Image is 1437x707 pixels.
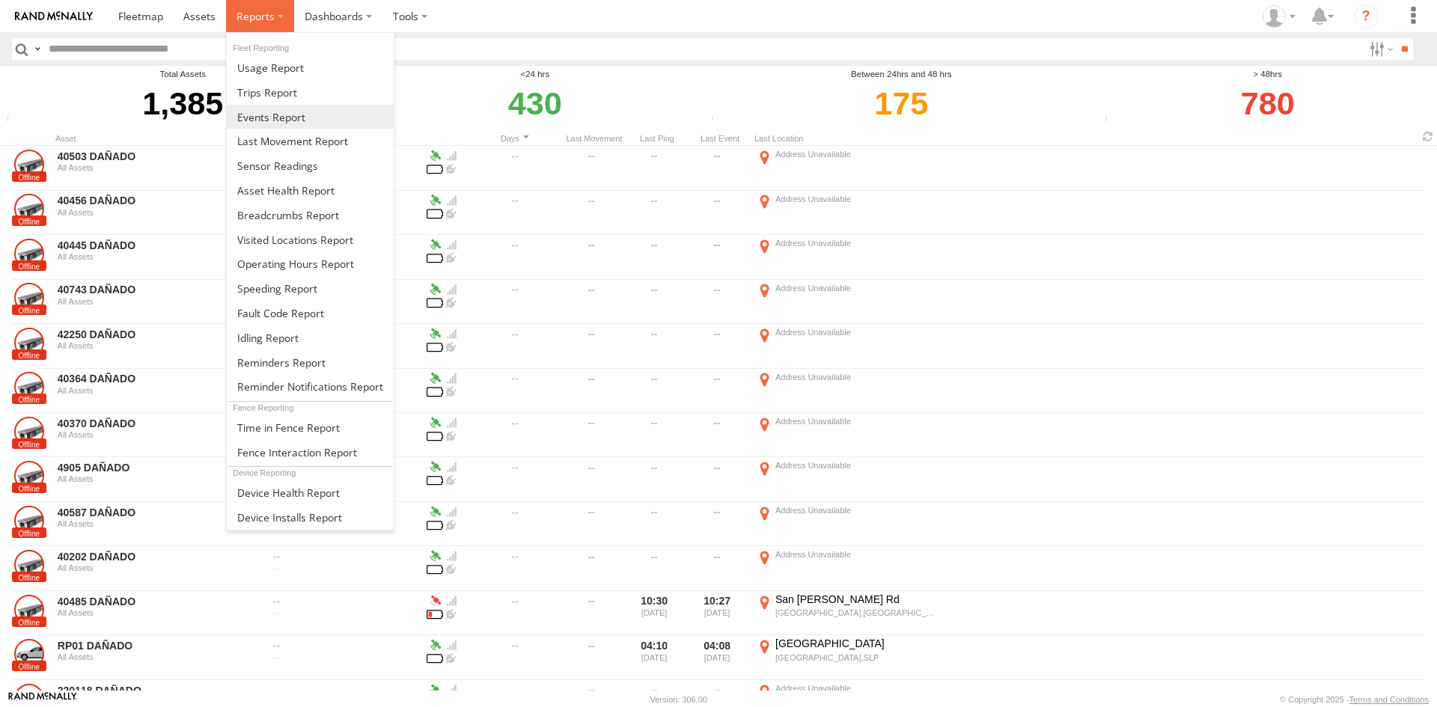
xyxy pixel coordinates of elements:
div: 1,385 [2,81,364,126]
div: Battery Remaining: 3.51v [427,650,443,664]
a: View Asset Details [14,639,44,669]
div: [GEOGRAPHIC_DATA],SLP [775,652,939,663]
div: Total Assets [2,68,364,81]
a: 40456 DAÑADO [58,194,263,207]
div: Click to Sort [566,133,623,144]
label: Click to View Event Location [754,281,942,322]
div: All Assets [58,341,263,350]
a: Sensor Readings [227,153,394,178]
a: View Asset Details [14,239,44,269]
a: View Asset Details [14,550,44,580]
label: Click to View Event Location [754,236,942,278]
i: ? [1354,4,1378,28]
div: Last Ping [629,133,686,144]
a: Fleet Speed Report [227,276,394,301]
a: RP01 DAÑADO [58,639,263,652]
a: 4905 DAÑADO [58,461,263,474]
div: All Assets [58,430,263,439]
div: Battery Remaining: 3.55v [427,606,443,619]
label: Click to View Event Location [754,459,942,500]
a: 40364 DAÑADO [58,372,263,385]
label: Click to View Event Location [754,147,942,189]
a: View Asset Details [14,194,44,224]
div: Carlos Ortiz [1257,5,1301,28]
label: Click to View Event Location [754,414,942,456]
a: Time in Fences Report [227,415,394,440]
a: View Asset Details [14,506,44,536]
label: Click to View Event Location [754,637,942,678]
a: 40445 DAÑADO [58,239,263,252]
a: Usage Report [227,55,394,80]
label: Search Query [31,38,43,60]
div: 04:10 [DATE] [629,637,686,678]
div: Asset [55,133,265,144]
a: Asset Operating Hours Report [227,251,394,276]
div: Click to filter last movement within 24 hours [367,81,702,126]
a: Fault Code Report [227,301,394,325]
div: Last Location [754,133,942,144]
div: All Assets [58,474,263,483]
div: © Copyright 2025 - [1280,695,1429,704]
div: All Assets [58,163,263,172]
div: Total number of Enabled Assets [2,114,25,126]
label: Click to View Event Location [754,370,942,411]
a: Trips Report [227,80,394,105]
div: 10:30 [DATE] [629,593,686,634]
a: View Asset Details [14,283,44,313]
a: View Asset Details [14,595,44,625]
a: View Asset Details [14,328,44,358]
a: Device Installs Report [227,505,394,530]
div: 10:27 [DATE] [692,593,748,634]
a: 40370 DAÑADO [58,417,263,430]
a: 40485 DAÑADO [58,595,263,608]
img: rand-logo.svg [15,11,93,22]
div: > 48hrs [1100,68,1435,81]
a: View Asset Details [14,417,44,447]
a: 40202 DAÑADO [58,550,263,563]
a: Terms and Conditions [1349,695,1429,704]
div: Between 24hrs and 48 hrs [707,68,1096,81]
label: Click to View Event Location [754,593,942,634]
div: Number of devices that their last movement was greater than 48hrs [1100,114,1123,126]
a: Service Reminder Notifications Report [227,375,394,400]
a: Visit our Website [8,692,77,707]
div: All Assets [58,208,263,217]
div: All Assets [58,252,263,261]
label: Click to View Event Location [754,325,942,367]
a: Reminders Report [227,350,394,375]
a: 220118 DAÑADO [58,684,263,697]
a: Last Movement Report [227,129,394,153]
div: [GEOGRAPHIC_DATA] [775,637,939,650]
a: View Asset Details [14,461,44,491]
a: Idling Report [227,325,394,350]
div: Click to filter last movement > 48hrs [1100,81,1435,126]
div: All Assets [58,608,263,617]
a: Visited Locations Report [227,227,394,252]
div: Version: 306.00 [650,695,707,704]
div: 04:08 [DATE] [692,637,748,678]
a: 40587 DAÑADO [58,506,263,519]
label: Click to View Event Location [754,504,942,545]
a: Device Health Report [227,480,394,505]
a: Asset Health Report [227,178,394,203]
a: 40503 DAÑADO [58,150,263,163]
a: View Asset Details [14,150,44,180]
div: <24 hrs [367,68,702,81]
div: Click to filter last movement between last 24 and 48 hours [707,81,1096,126]
a: View Asset Details [14,372,44,402]
div: Click to Sort [470,133,560,144]
a: Breadcrumbs Report [227,203,394,227]
div: [GEOGRAPHIC_DATA],[GEOGRAPHIC_DATA] [775,607,939,618]
div: All Assets [58,386,263,395]
div: All Assets [58,563,263,572]
a: Full Events Report [227,105,394,129]
a: Fence Interaction Report [227,440,394,465]
div: All Assets [58,652,263,661]
span: Refresh [1419,129,1437,144]
a: 40743 DAÑADO [58,283,263,296]
div: San [PERSON_NAME] Rd [775,593,939,606]
div: All Assets [58,519,263,528]
div: Number of devices that their last movement was between last 24 and 48 hours [707,114,729,126]
label: Search Filter Options [1364,38,1396,60]
label: Click to View Event Location [754,192,942,233]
